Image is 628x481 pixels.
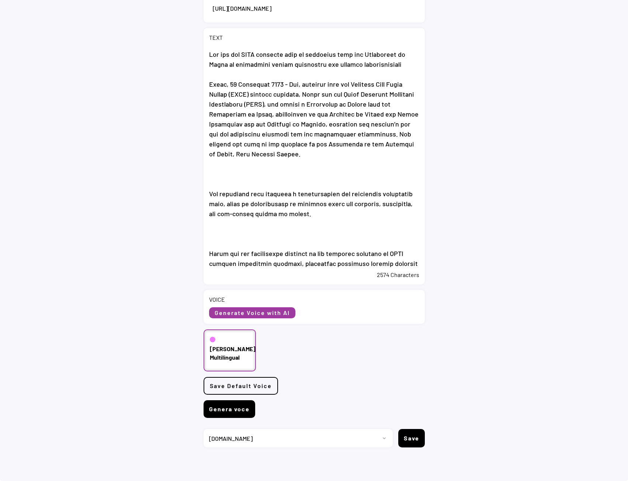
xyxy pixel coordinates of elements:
[209,307,295,318] button: Generate Voice with AI
[204,377,278,395] button: Save Default Voice
[209,271,419,279] div: 2574 Characters
[210,345,256,361] div: [PERSON_NAME] Multilingual
[209,34,223,42] div: TEXT
[209,295,225,304] div: VOICE
[398,429,425,447] button: Save
[204,400,255,418] button: Genera voce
